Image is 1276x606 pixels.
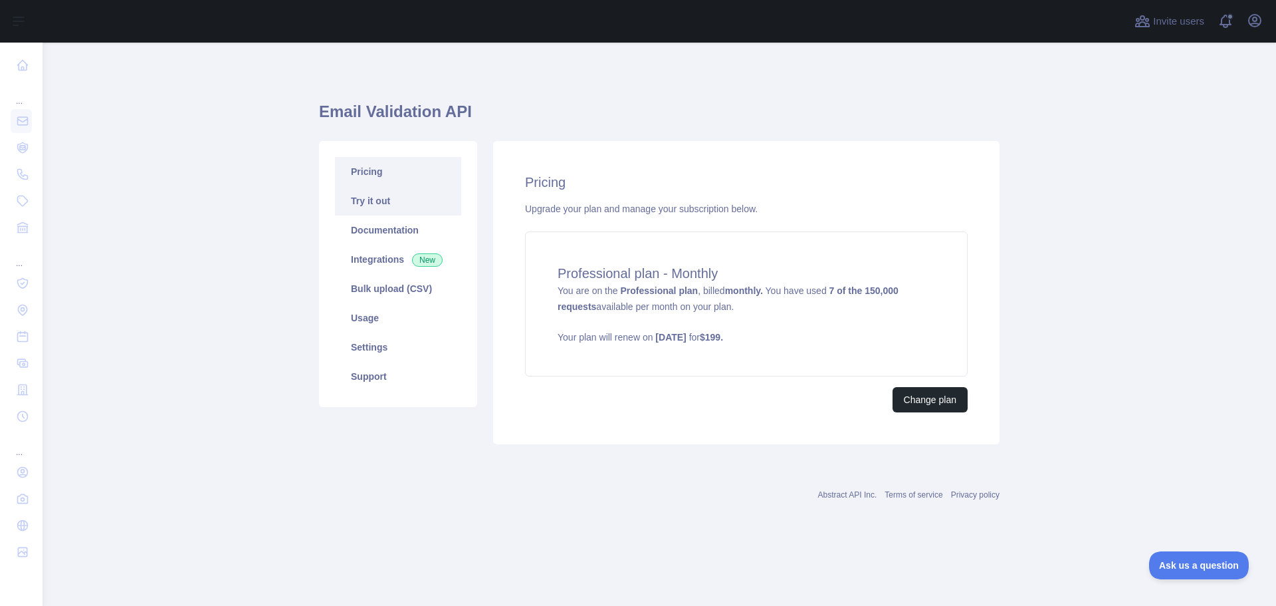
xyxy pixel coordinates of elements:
a: Bulk upload (CSV) [335,274,461,303]
button: Change plan [893,387,968,412]
a: Pricing [335,157,461,186]
a: Usage [335,303,461,333]
a: Privacy policy [951,490,1000,500]
a: Terms of service [885,490,942,500]
a: Try it out [335,186,461,216]
strong: monthly. [725,285,763,296]
a: Settings [335,333,461,362]
h1: Email Validation API [319,101,1000,133]
strong: Professional plan [620,285,698,296]
a: Integrations New [335,245,461,274]
a: Documentation [335,216,461,245]
strong: 7 of the 150,000 requests [558,285,899,312]
span: You are on the , billed You have used available per month on your plan. [558,285,935,344]
span: Invite users [1153,14,1204,29]
h4: Professional plan - Monthly [558,264,935,283]
div: Upgrade your plan and manage your subscription below. [525,202,968,216]
div: ... [11,431,32,458]
button: Invite users [1132,11,1207,32]
span: New [412,253,443,267]
div: ... [11,242,32,269]
div: ... [11,80,32,106]
a: Support [335,362,461,391]
iframe: Toggle Customer Support [1149,551,1249,579]
strong: $ 199 . [700,332,723,343]
h2: Pricing [525,173,968,192]
p: Your plan will renew on for [558,331,935,344]
a: Abstract API Inc. [818,490,877,500]
strong: [DATE] [655,332,686,343]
